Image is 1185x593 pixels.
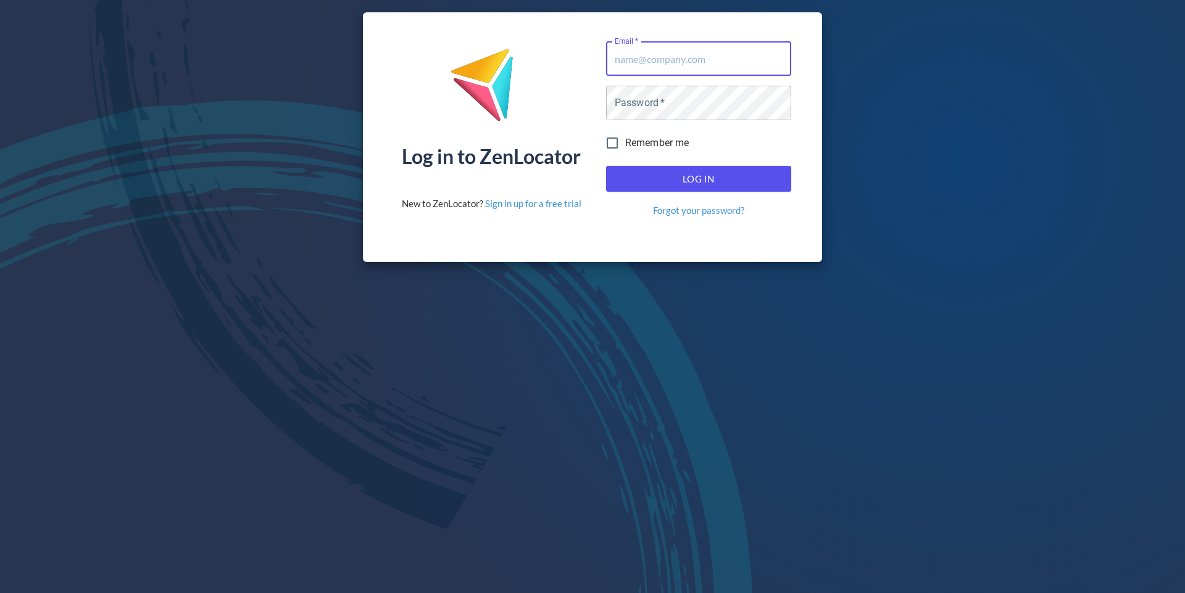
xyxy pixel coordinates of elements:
a: Forgot your password? [653,204,744,217]
div: New to ZenLocator? [402,197,581,210]
span: Remember me [625,136,689,150]
input: name@company.com [606,41,791,76]
div: Log in to ZenLocator [402,147,581,166]
button: Log In [606,166,791,192]
img: ZenLocator [450,48,533,131]
span: Log In [620,171,778,187]
a: Sign in up for a free trial [485,198,581,209]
